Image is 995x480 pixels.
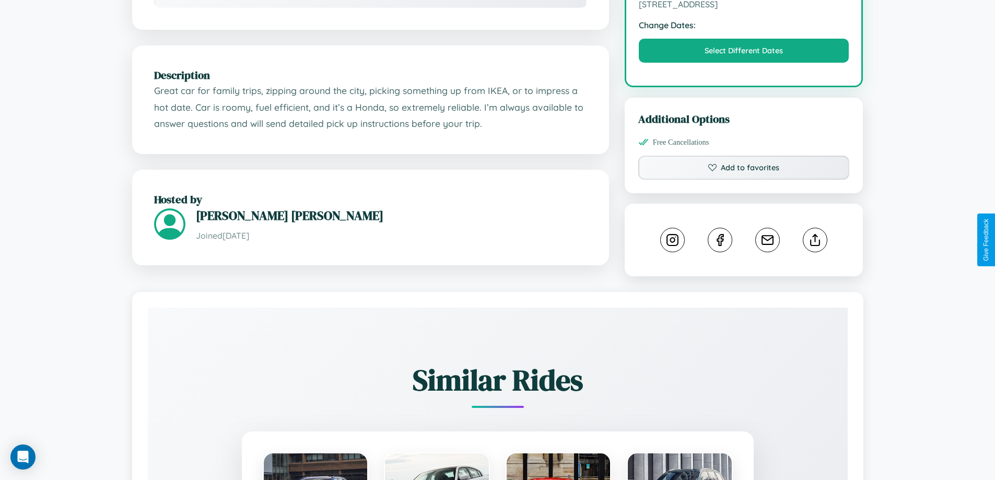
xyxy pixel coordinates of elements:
h2: Description [154,67,587,83]
button: Add to favorites [638,156,850,180]
h2: Similar Rides [184,360,811,400]
div: Give Feedback [982,219,990,261]
h2: Hosted by [154,192,587,207]
p: Joined [DATE] [196,228,587,243]
strong: Change Dates: [639,20,849,30]
div: Open Intercom Messenger [10,444,36,470]
button: Select Different Dates [639,39,849,63]
h3: Additional Options [638,111,850,126]
p: Great car for family trips, zipping around the city, picking something up from IKEA, or to impres... [154,83,587,132]
h3: [PERSON_NAME] [PERSON_NAME] [196,207,587,224]
span: Free Cancellations [653,138,709,147]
